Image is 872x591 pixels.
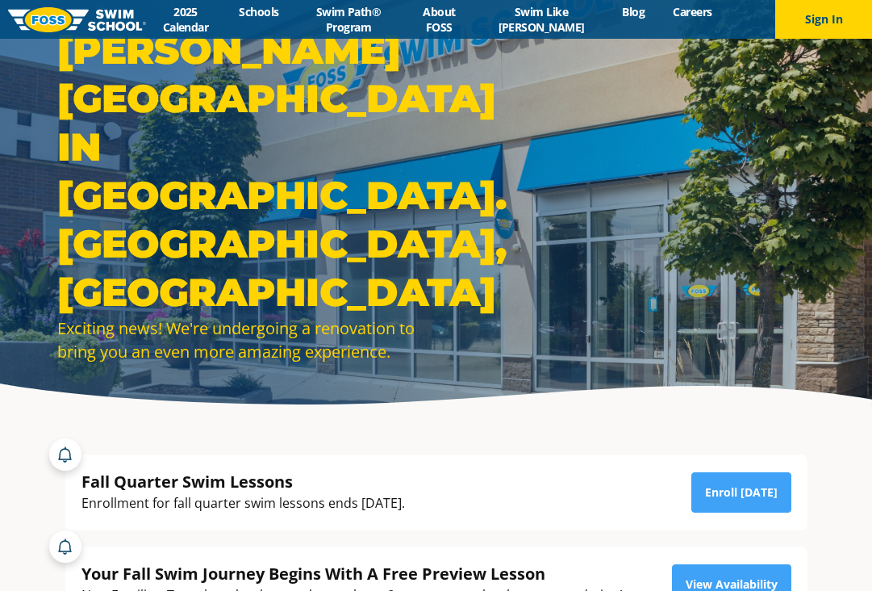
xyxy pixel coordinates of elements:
h1: [PERSON_NAME][GEOGRAPHIC_DATA] IN [GEOGRAPHIC_DATA]. [GEOGRAPHIC_DATA], [GEOGRAPHIC_DATA] [57,26,428,316]
a: Swim Like [PERSON_NAME] [474,4,608,35]
div: Fall Quarter Swim Lessons [81,471,405,492]
a: Swim Path® Program [293,4,403,35]
div: Your Fall Swim Journey Begins With A Free Preview Lesson [81,563,623,585]
a: Blog [608,4,659,19]
img: FOSS Swim School Logo [8,7,146,32]
div: Enrollment for fall quarter swim lessons ends [DATE]. [81,492,405,514]
a: 2025 Calendar [146,4,225,35]
a: About FOSS [404,4,474,35]
a: Careers [659,4,726,19]
a: Schools [225,4,293,19]
div: Exciting news! We're undergoing a renovation to bring you an even more amazing experience. [57,316,428,363]
a: Enroll [DATE] [691,472,791,513]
